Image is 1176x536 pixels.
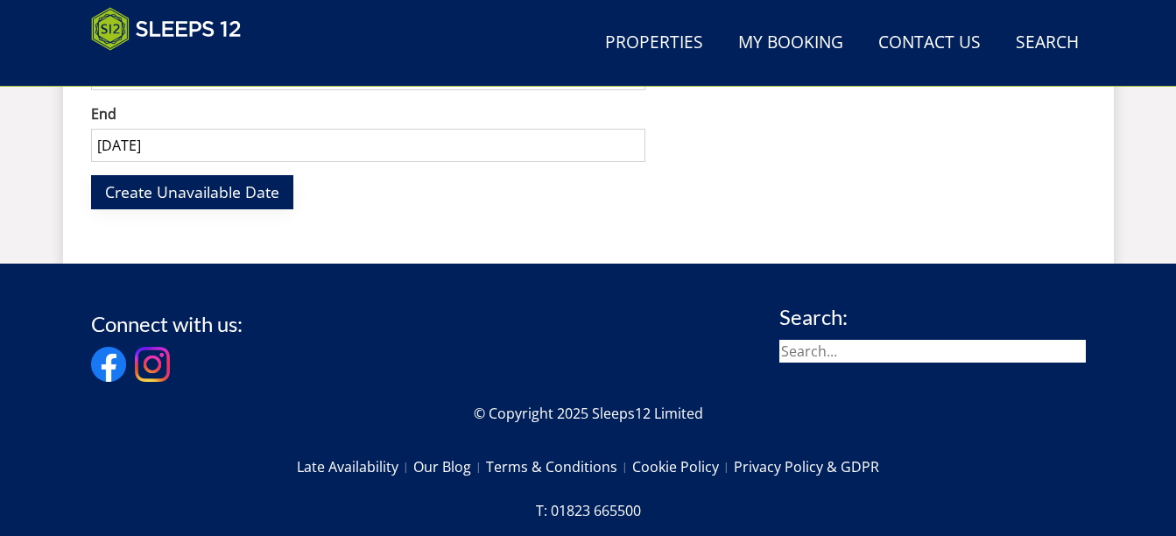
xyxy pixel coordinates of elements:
[135,347,170,382] img: Instagram
[731,24,850,63] a: My Booking
[91,347,126,382] img: Facebook
[91,103,645,124] label: End
[413,452,486,482] a: Our Blog
[779,306,1086,328] h3: Search:
[734,452,879,482] a: Privacy Policy & GDPR
[1009,24,1086,63] a: Search
[91,313,243,335] h3: Connect with us:
[486,452,632,482] a: Terms & Conditions
[91,403,1086,424] p: © Copyright 2025 Sleeps12 Limited
[297,452,413,482] a: Late Availability
[91,7,242,51] img: Sleeps 12
[91,175,293,209] button: Create Unavailable Date
[105,181,279,202] span: Create Unavailable Date
[779,340,1086,363] input: Search...
[536,496,641,525] a: T: 01823 665500
[871,24,988,63] a: Contact Us
[598,24,710,63] a: Properties
[632,452,734,482] a: Cookie Policy
[91,129,645,162] input: End Date
[82,61,266,76] iframe: Customer reviews powered by Trustpilot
